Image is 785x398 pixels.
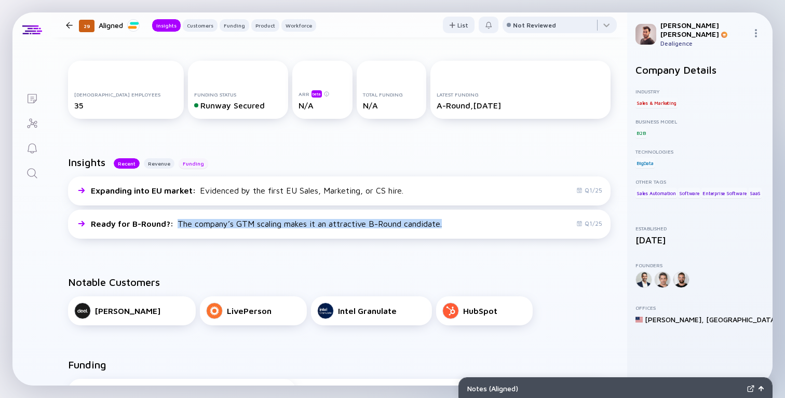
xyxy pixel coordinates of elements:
div: beta [312,90,322,98]
div: ARR [299,90,346,98]
div: [PERSON_NAME] [95,306,160,315]
div: Sales & Marketing [635,98,678,108]
div: Funding Status [194,91,282,98]
img: Menu [752,29,760,37]
div: Latest Funding [437,91,604,98]
a: Lists [12,85,51,110]
img: Open Notes [759,386,764,391]
div: N/A [299,101,346,110]
h2: Notable Customers [68,276,611,288]
img: United States Flag [635,316,643,323]
div: [PERSON_NAME] , [645,315,704,324]
div: [PERSON_NAME] [PERSON_NAME] [660,21,748,38]
div: 29 [79,20,94,32]
a: LivePerson [200,296,307,325]
div: Enterprise Software [701,188,747,198]
a: Search [12,160,51,185]
button: Customers [183,19,218,32]
div: N/A [363,101,420,110]
div: Runway Secured [194,101,282,110]
span: Expanding into EU market : [91,186,198,195]
div: 35 [74,101,178,110]
div: SaaS [749,188,762,198]
div: HubSpot [463,306,497,315]
div: Funding [220,20,249,31]
div: Not Reviewed [513,21,556,29]
span: Ready for B-Round? : [91,219,175,228]
div: The company’s GTM scaling makes it an attractive B-Round candidate. [91,219,442,228]
button: Product [251,19,279,32]
a: HubSpot [436,296,533,325]
div: Intel Granulate [338,306,397,315]
div: Established [635,225,764,231]
div: Customers [183,20,218,31]
div: Insights [152,20,181,31]
button: Funding [220,19,249,32]
h2: Insights [68,156,105,168]
div: Software [678,188,700,198]
div: Offices [635,305,764,311]
div: Evidenced by the first EU Sales, Marketing, or CS hire. [91,186,403,195]
div: A-Round, [DATE] [437,101,604,110]
div: BigData [635,158,655,168]
button: Revenue [144,158,174,169]
div: Other Tags [635,179,764,185]
div: Founders [635,262,764,268]
div: B2B [635,128,646,138]
div: Workforce [281,20,316,31]
div: Total Funding [363,91,420,98]
button: List [443,17,475,33]
a: Investor Map [12,110,51,135]
h2: Funding [68,359,106,370]
button: Funding [179,158,208,169]
img: Expand Notes [747,385,754,392]
div: Q1/25 [576,186,602,194]
div: Product [251,20,279,31]
h2: Company Details [635,64,764,76]
div: Business Model [635,118,764,125]
div: LivePerson [227,306,272,315]
div: [DEMOGRAPHIC_DATA] Employees [74,91,178,98]
div: Technologies [635,148,764,155]
div: [DATE] [635,235,764,245]
div: Dealigence [660,39,748,47]
div: [GEOGRAPHIC_DATA] [706,315,778,324]
div: Industry [635,88,764,94]
img: Gil Profile Picture [635,24,656,45]
a: Reminders [12,135,51,160]
div: Sales Automation [635,188,677,198]
button: Recent [114,158,140,169]
a: Intel Granulate [311,296,432,325]
div: Aligned [99,19,140,32]
a: [PERSON_NAME] [68,296,196,325]
button: Insights [152,19,181,32]
button: Workforce [281,19,316,32]
div: Q1/25 [576,219,602,227]
div: Notes ( Aligned ) [467,384,743,393]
